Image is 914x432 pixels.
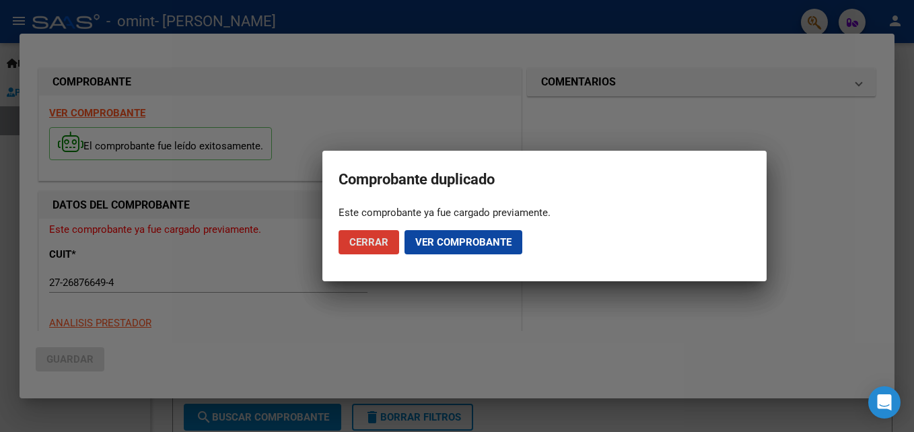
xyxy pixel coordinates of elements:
div: Este comprobante ya fue cargado previamente. [339,206,750,219]
div: Open Intercom Messenger [868,386,901,419]
button: Cerrar [339,230,399,254]
span: Ver comprobante [415,236,512,248]
button: Ver comprobante [405,230,522,254]
span: Cerrar [349,236,388,248]
h2: Comprobante duplicado [339,167,750,192]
